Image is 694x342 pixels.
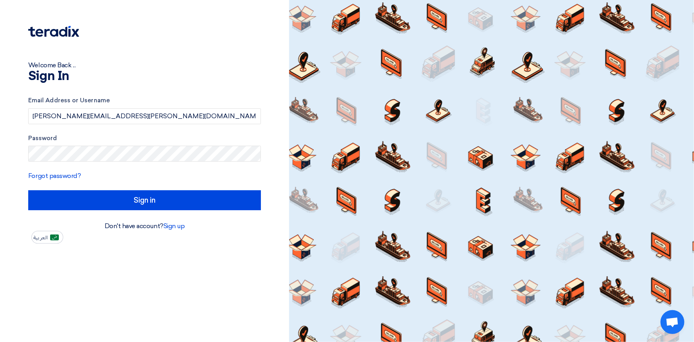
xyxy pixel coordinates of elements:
[28,221,261,231] div: Don't have account?
[28,190,261,210] input: Sign in
[31,231,63,244] button: العربية
[28,70,261,83] h1: Sign In
[28,108,261,124] input: Enter your business email or username
[28,134,261,143] label: Password
[33,235,48,240] span: العربية
[28,61,261,70] div: Welcome Back ...
[163,222,185,230] a: Sign up
[661,310,684,334] a: Open chat
[50,235,59,240] img: ar-AR.png
[28,172,81,180] a: Forgot password?
[28,26,79,37] img: Teradix logo
[28,96,261,105] label: Email Address or Username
